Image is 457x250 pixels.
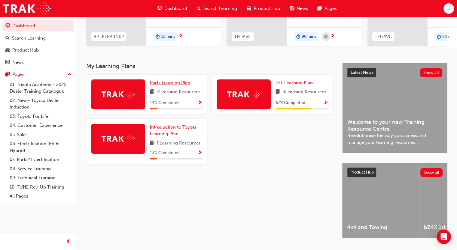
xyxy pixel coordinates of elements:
[7,183,74,192] a: 10. TUNE Rev-Up Training
[276,80,313,85] span: TFL Learning Plan
[2,33,74,44] a: Search Learning
[150,140,154,147] span: book-icon
[198,150,202,156] span: Show Progress
[342,163,419,238] a: 4x4 and Towing
[7,192,74,201] a: All Pages
[150,124,202,137] a: Introduction to Toyota Learning Plan
[347,132,442,146] span: Revolutionise the way you access and manage your learning resources.
[12,71,25,78] div: Pages
[156,33,160,41] span: duration-icon
[12,59,24,66] div: News
[7,80,74,96] a: 01. Toyota Academy - 2025 Dealer Training Catalogue
[93,33,124,40] span: BP_ELEARN02
[7,139,74,155] a: 06. Electrification (EV & Hybrid)
[324,33,328,40] span: calendar-icon
[150,79,193,86] a: Parts Learning Plan
[347,68,442,77] a: Latest NewsShow all
[443,3,454,14] button: LT
[157,140,201,147] span: 8 Learning Resources
[12,47,39,54] div: Product Hub
[323,99,328,107] button: Show Progress
[2,69,74,80] button: Pages
[2,19,74,69] button: DashboardSearch LearningProduct HubNews
[102,90,135,99] img: Trak
[5,48,10,53] span: car-icon
[302,33,316,40] span: 90 mins
[7,130,74,139] a: 05. Sales
[437,230,451,244] div: Open Intercom Messenger
[157,88,200,96] span: 7 Learning Resources
[420,168,443,177] button: Show all
[197,5,201,12] span: search-icon
[153,2,192,15] a: guage-iconDashboard
[437,33,441,41] span: duration-icon
[203,5,237,12] span: Search Learning
[68,71,72,79] span: up-icon
[3,2,51,15] img: Trak
[86,63,333,70] h3: My Learning Plans
[102,134,135,143] img: Trak
[150,124,197,137] span: Introduction to Toyota Learning Plan
[7,173,74,183] a: 09. Technical Training
[247,5,251,12] span: car-icon
[161,33,175,40] span: 15 mins
[157,5,162,12] span: guage-icon
[350,170,374,175] span: Product Hub
[276,100,305,106] span: 67 % Completed
[150,88,154,96] span: book-icon
[323,100,328,106] span: Show Progress
[347,168,443,177] a: Product HubShow all
[296,33,300,41] span: duration-icon
[66,238,71,246] span: prev-icon
[164,5,187,12] span: Dashboard
[242,2,285,15] a: car-iconProduct Hub
[347,224,414,231] span: 4x4 and Towing
[446,5,451,12] span: LT
[178,34,183,39] span: next-icon
[282,88,326,96] span: 3 Learning Resources
[7,96,74,112] a: 02. New - Toyota Dealer Induction
[5,23,10,29] span: guage-icon
[198,99,202,107] button: Show Progress
[324,5,337,12] span: Pages
[375,33,392,40] span: TFLIAVC
[318,5,322,12] span: pages-icon
[7,112,74,121] a: 03. Toyota For Life
[150,150,180,156] span: 13 % Completed
[5,60,10,65] span: news-icon
[347,119,442,132] span: Welcome to your new Training Resource Centre
[276,88,280,96] span: book-icon
[290,5,294,12] span: news-icon
[2,20,74,31] a: Dashboard
[276,79,315,86] a: TFL Learning Plan
[198,100,202,106] span: Show Progress
[342,63,447,153] a: Latest NewsShow allWelcome to your new Training Resource CentreRevolutionise the way you access a...
[420,68,443,77] button: Show all
[442,33,457,40] span: 90 mins
[5,36,10,41] span: search-icon
[254,5,280,12] span: Product Hub
[2,45,74,56] a: Product Hub
[297,5,308,12] span: News
[150,80,190,85] span: Parts Learning Plan
[7,121,74,130] a: 04. Customer Experience
[330,34,335,39] span: next-icon
[351,70,373,75] span: Latest News
[285,2,313,15] a: news-iconNews
[150,100,180,106] span: 14 % Completed
[2,57,74,68] a: News
[7,155,74,164] a: 07. Parts21 Certification
[313,2,342,15] a: pages-iconPages
[5,72,10,77] span: pages-icon
[12,35,46,42] div: Search Learning
[198,149,202,157] button: Show Progress
[227,90,260,99] img: Trak
[234,33,251,40] span: TFLIAVC
[192,2,242,15] a: search-iconSearch Learning
[7,164,74,174] a: 08. Service Training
